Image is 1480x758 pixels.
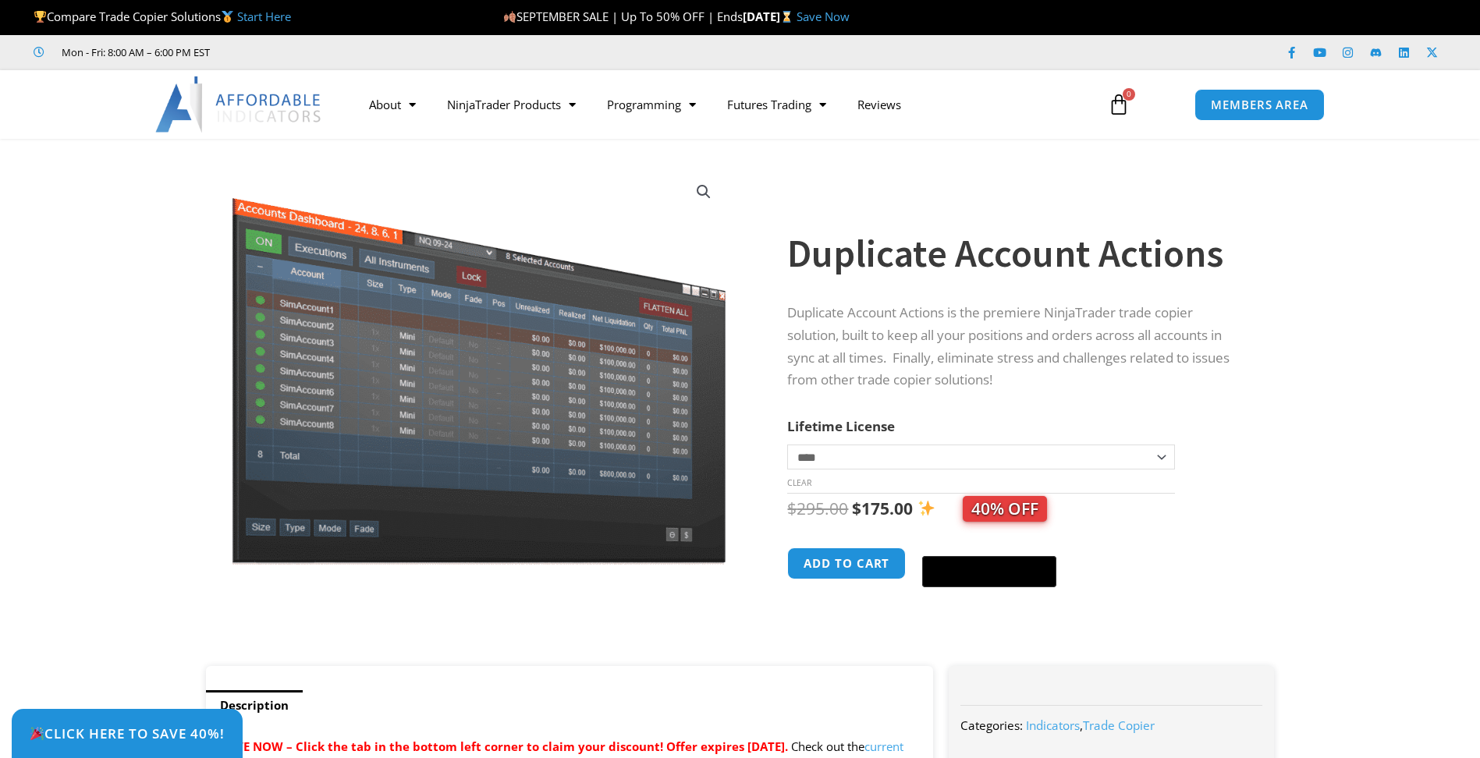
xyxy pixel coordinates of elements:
[787,498,848,519] bdi: 295.00
[712,87,842,122] a: Futures Trading
[787,547,906,579] button: Add to cart
[155,76,323,133] img: LogoAI | Affordable Indicators – NinjaTrader
[1123,88,1135,101] span: 0
[690,178,718,206] a: View full-screen image gallery
[591,87,712,122] a: Programming
[1084,82,1153,127] a: 0
[1211,99,1308,111] span: MEMBERS AREA
[228,166,729,565] img: Screenshot 2024-08-26 15414455555
[237,9,291,24] a: Start Here
[232,44,466,60] iframe: Customer reviews powered by Trustpilot
[206,690,303,721] a: Description
[503,9,743,24] span: SEPTEMBER SALE | Up To 50% OFF | Ends
[30,727,225,740] span: Click Here to save 40%!
[852,498,913,519] bdi: 175.00
[34,9,291,24] span: Compare Trade Copier Solutions
[30,727,44,740] img: 🎉
[787,226,1243,281] h1: Duplicate Account Actions
[34,11,46,23] img: 🏆
[852,498,861,519] span: $
[431,87,591,122] a: NinjaTrader Products
[12,709,243,758] a: 🎉Click Here to save 40%!
[781,11,793,23] img: ⌛
[353,87,431,122] a: About
[504,11,516,23] img: 🍂
[787,477,811,488] a: Clear options
[787,498,797,519] span: $
[797,9,850,24] a: Save Now
[963,496,1047,522] span: 40% OFF
[919,545,1059,547] iframe: Secure payment input frame
[743,9,797,24] strong: [DATE]
[787,417,895,435] label: Lifetime License
[922,556,1056,587] button: Buy with GPay
[222,11,233,23] img: 🥇
[842,87,917,122] a: Reviews
[918,500,935,516] img: ✨
[1194,89,1325,121] a: MEMBERS AREA
[787,302,1243,392] p: Duplicate Account Actions is the premiere NinjaTrader trade copier solution, built to keep all yo...
[58,43,210,62] span: Mon - Fri: 8:00 AM – 6:00 PM EST
[353,87,1090,122] nav: Menu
